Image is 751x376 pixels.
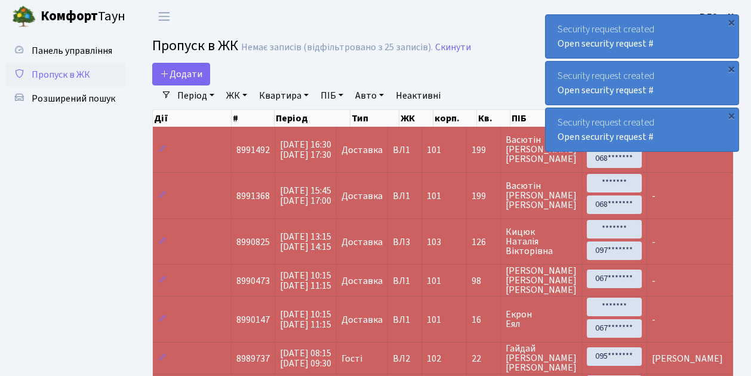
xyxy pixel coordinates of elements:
b: ВЛ2 -. К. [700,10,737,23]
a: Додати [152,63,210,85]
span: 199 [472,145,495,155]
th: Тип [350,110,399,127]
span: 16 [472,315,495,325]
span: Гості [341,354,362,363]
span: ВЛ1 [393,191,417,201]
a: Пропуск в ЖК [6,63,125,87]
a: Скинути [435,42,471,53]
th: Кв. [477,110,510,127]
span: Екрон Еял [506,310,577,329]
div: Security request created [546,62,738,105]
span: Доставка [341,145,383,155]
span: Таун [41,7,125,27]
span: [PERSON_NAME] [PERSON_NAME] [PERSON_NAME] [506,266,577,295]
a: Панель управління [6,39,125,63]
span: 8990147 [236,313,270,326]
span: Кицюк Наталія Вікторівна [506,227,577,256]
span: 101 [427,274,441,288]
span: Доставка [341,276,383,286]
a: Open security request # [558,84,654,97]
div: Security request created [546,15,738,58]
th: корп. [433,110,477,127]
span: - [652,189,655,203]
span: ВЛ1 [393,276,417,286]
th: Період [275,110,350,127]
a: Період [173,85,219,106]
th: ЖК [399,110,433,127]
span: 8991368 [236,189,270,203]
span: [DATE] 10:15 [DATE] 11:15 [280,269,331,292]
span: Доставка [341,191,383,201]
span: [DATE] 08:15 [DATE] 09:30 [280,347,331,370]
b: Комфорт [41,7,98,26]
span: ВЛ2 [393,354,417,363]
span: 22 [472,354,495,363]
span: - [652,236,655,249]
span: ВЛ3 [393,237,417,247]
span: 103 [427,236,441,249]
span: 8989737 [236,352,270,365]
span: Гайдай [PERSON_NAME] [PERSON_NAME] [506,344,577,372]
span: 101 [427,143,441,157]
span: Пропуск в ЖК [32,68,90,81]
a: Open security request # [558,37,654,50]
a: ВЛ2 -. К. [700,10,737,24]
span: [DATE] 15:45 [DATE] 17:00 [280,184,331,207]
span: [DATE] 16:30 [DATE] 17:30 [280,138,331,161]
span: 101 [427,313,441,326]
span: 8991492 [236,143,270,157]
div: Немає записів (відфільтровано з 25 записів). [241,42,433,53]
th: Дії [153,110,232,127]
a: ЖК [221,85,252,106]
button: Переключити навігацію [149,7,179,26]
span: Розширений пошук [32,92,115,105]
span: Доставка [341,237,383,247]
a: Неактивні [391,85,445,106]
th: # [232,110,275,127]
span: 126 [472,237,495,247]
a: Квартира [254,85,313,106]
div: × [725,16,737,28]
span: [DATE] 13:15 [DATE] 14:15 [280,230,331,253]
span: Пропуск в ЖК [152,35,238,56]
span: 98 [472,276,495,286]
div: Security request created [546,108,738,151]
a: Авто [350,85,389,106]
span: 101 [427,189,441,203]
span: Панель управління [32,44,112,57]
div: × [725,63,737,75]
a: ПІБ [316,85,348,106]
span: 199 [472,191,495,201]
div: × [725,109,737,121]
img: logo.png [12,5,36,29]
th: ПІБ [510,110,592,127]
span: - [652,274,655,288]
span: 8990825 [236,236,270,249]
span: [DATE] 10:15 [DATE] 11:15 [280,308,331,331]
a: Open security request # [558,130,654,143]
a: Розширений пошук [6,87,125,111]
span: Додати [160,68,202,81]
span: Васютін [PERSON_NAME] [PERSON_NAME] [506,181,577,210]
span: ВЛ1 [393,145,417,155]
span: [PERSON_NAME] [652,352,723,365]
span: 8990473 [236,274,270,288]
span: Доставка [341,315,383,325]
span: - [652,313,655,326]
span: Васютін [PERSON_NAME] [PERSON_NAME] [506,135,577,164]
span: ВЛ1 [393,315,417,325]
span: 102 [427,352,441,365]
